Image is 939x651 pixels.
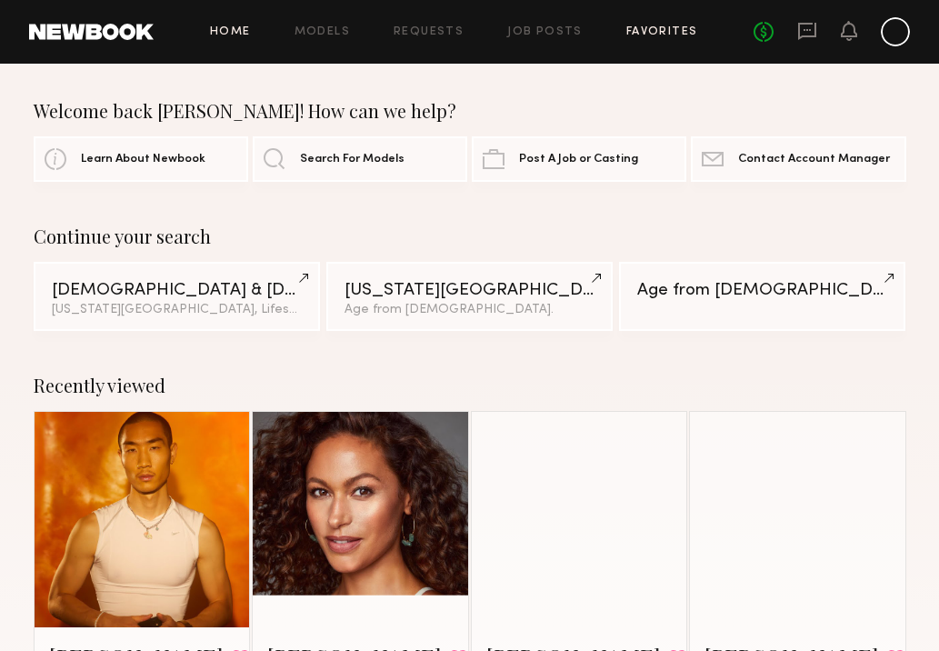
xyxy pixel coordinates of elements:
[81,154,205,165] span: Learn About Newbook
[326,262,614,331] a: [US_STATE][GEOGRAPHIC_DATA]Age from [DEMOGRAPHIC_DATA].
[507,26,583,38] a: Job Posts
[52,282,303,299] div: [DEMOGRAPHIC_DATA] & [DEMOGRAPHIC_DATA] Models
[619,262,906,331] a: Age from [DEMOGRAPHIC_DATA].
[519,154,638,165] span: Post A Job or Casting
[394,26,464,38] a: Requests
[300,154,405,165] span: Search For Models
[34,225,906,247] div: Continue your search
[34,136,248,182] a: Learn About Newbook
[626,26,698,38] a: Favorites
[345,282,595,299] div: [US_STATE][GEOGRAPHIC_DATA]
[345,304,595,316] div: Age from [DEMOGRAPHIC_DATA].
[738,154,890,165] span: Contact Account Manager
[691,136,905,182] a: Contact Account Manager
[34,262,321,331] a: [DEMOGRAPHIC_DATA] & [DEMOGRAPHIC_DATA] Models[US_STATE][GEOGRAPHIC_DATA], Lifestyle category
[472,136,686,182] a: Post A Job or Casting
[253,136,467,182] a: Search For Models
[34,100,906,122] div: Welcome back [PERSON_NAME]! How can we help?
[52,304,303,316] div: [US_STATE][GEOGRAPHIC_DATA], Lifestyle category
[210,26,251,38] a: Home
[34,375,906,396] div: Recently viewed
[637,282,888,299] div: Age from [DEMOGRAPHIC_DATA].
[295,26,350,38] a: Models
